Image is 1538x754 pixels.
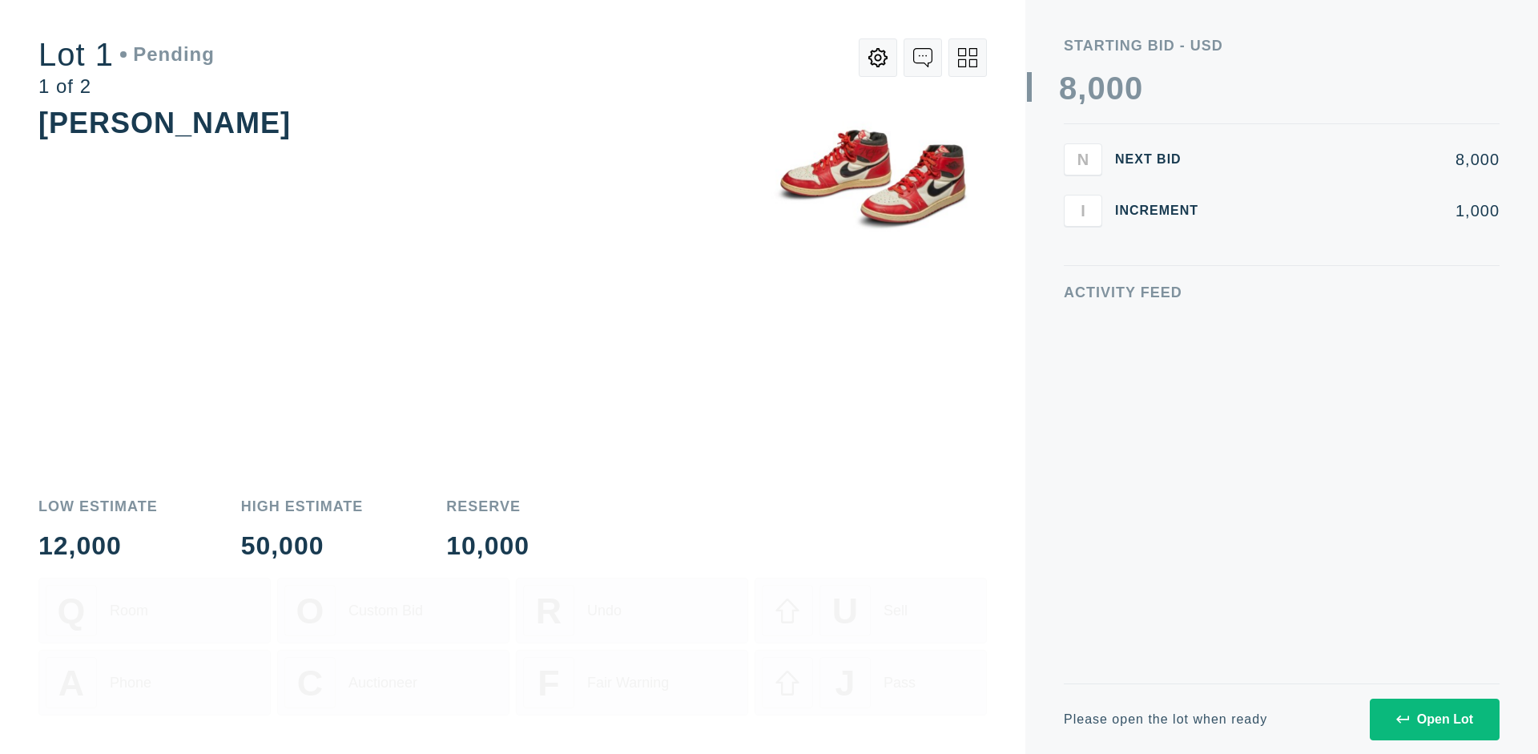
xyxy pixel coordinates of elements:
div: 0 [1106,72,1125,104]
div: Pending [120,45,215,64]
button: N [1064,143,1102,175]
div: 10,000 [446,533,529,558]
div: Starting Bid - USD [1064,38,1500,53]
div: Lot 1 [38,38,215,71]
div: 0 [1125,72,1143,104]
div: Next Bid [1115,153,1211,166]
span: I [1081,201,1085,220]
div: Reserve [446,499,529,514]
div: 1,000 [1224,203,1500,219]
div: Low Estimate [38,499,158,514]
span: N [1077,150,1089,168]
button: I [1064,195,1102,227]
div: High Estimate [241,499,364,514]
div: Please open the lot when ready [1064,713,1267,726]
div: 0 [1087,72,1105,104]
div: 1 of 2 [38,77,215,96]
div: [PERSON_NAME] [38,107,291,139]
button: Open Lot [1370,699,1500,740]
div: Open Lot [1396,712,1473,727]
div: Activity Feed [1064,285,1500,300]
div: , [1077,72,1087,393]
div: 50,000 [241,533,364,558]
div: 8,000 [1224,151,1500,167]
div: Increment [1115,204,1211,217]
div: 12,000 [38,533,158,558]
div: 8 [1059,72,1077,104]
